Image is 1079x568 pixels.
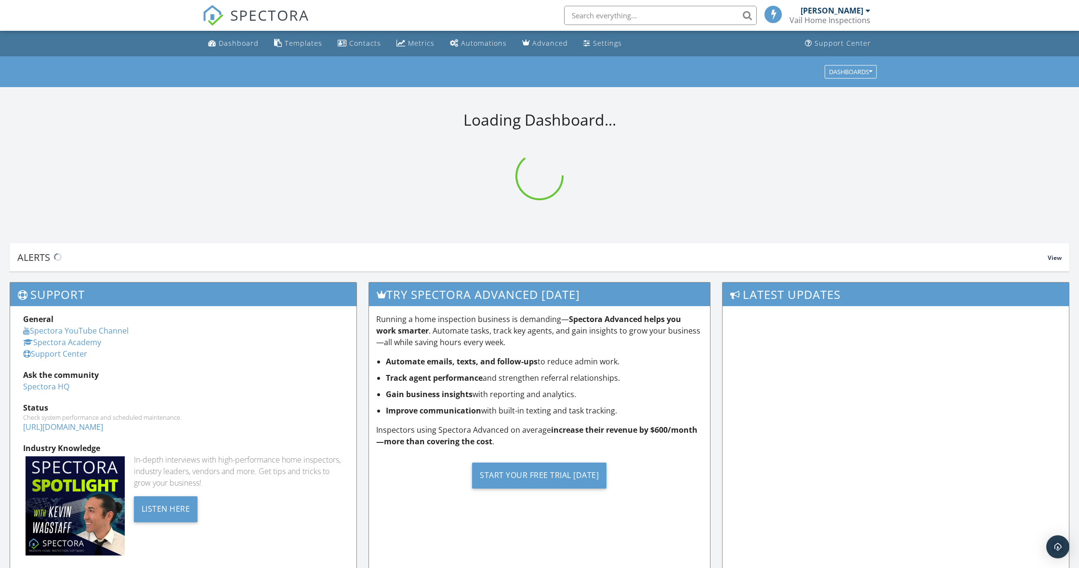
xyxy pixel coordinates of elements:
button: Dashboards [825,65,877,78]
div: Dashboard [219,39,259,48]
a: Support Center [23,349,87,359]
div: Templates [285,39,322,48]
a: Spectora HQ [23,381,69,392]
span: View [1048,254,1062,262]
strong: Spectora Advanced helps you work smarter [376,314,681,336]
div: Listen Here [134,496,198,522]
h3: Try spectora advanced [DATE] [369,283,710,306]
span: SPECTORA [230,5,309,25]
li: to reduce admin work. [386,356,702,367]
div: Status [23,402,343,413]
div: Settings [593,39,622,48]
div: Dashboards [829,68,872,75]
a: Contacts [334,35,385,52]
div: Check system performance and scheduled maintenance. [23,413,343,421]
div: In-depth interviews with high-performance home inspectors, industry leaders, vendors and more. Ge... [134,454,344,489]
div: Vail Home Inspections [790,15,870,25]
a: Spectora YouTube Channel [23,325,129,336]
div: Start Your Free Trial [DATE] [472,463,606,489]
li: with built-in texting and task tracking. [386,405,702,416]
strong: General [23,314,53,324]
a: Templates [270,35,326,52]
a: Settings [579,35,626,52]
div: Automations [461,39,507,48]
strong: Automate emails, texts, and follow-ups [386,356,538,367]
strong: Gain business insights [386,389,473,400]
a: Metrics [393,35,438,52]
input: Search everything... [564,6,757,25]
div: Support Center [815,39,871,48]
h3: Support [10,283,356,306]
a: Spectora Academy [23,337,101,348]
div: Metrics [408,39,434,48]
div: Ask the community [23,369,343,381]
img: Spectoraspolightmain [26,456,125,555]
a: SPECTORA [202,13,309,33]
a: Automations (Basic) [446,35,511,52]
div: [PERSON_NAME] [801,6,863,15]
div: Open Intercom Messenger [1046,535,1069,558]
a: Support Center [801,35,875,52]
a: Listen Here [134,503,198,514]
strong: Improve communication [386,405,481,416]
a: [URL][DOMAIN_NAME] [23,422,103,432]
h3: Latest Updates [723,283,1069,306]
p: Inspectors using Spectora Advanced on average . [376,424,702,447]
li: and strengthen referral relationships. [386,372,702,384]
a: Start Your Free Trial [DATE] [376,455,702,496]
a: Advanced [518,35,572,52]
div: Advanced [532,39,568,48]
p: Running a home inspection business is demanding— . Automate tasks, track key agents, and gain ins... [376,313,702,348]
a: Dashboard [204,35,263,52]
div: Alerts [17,251,1048,264]
img: The Best Home Inspection Software - Spectora [202,5,224,26]
div: Industry Knowledge [23,442,343,454]
li: with reporting and analytics. [386,388,702,400]
div: Contacts [349,39,381,48]
strong: Track agent performance [386,373,483,383]
strong: increase their revenue by $600/month—more than covering the cost [376,425,697,447]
